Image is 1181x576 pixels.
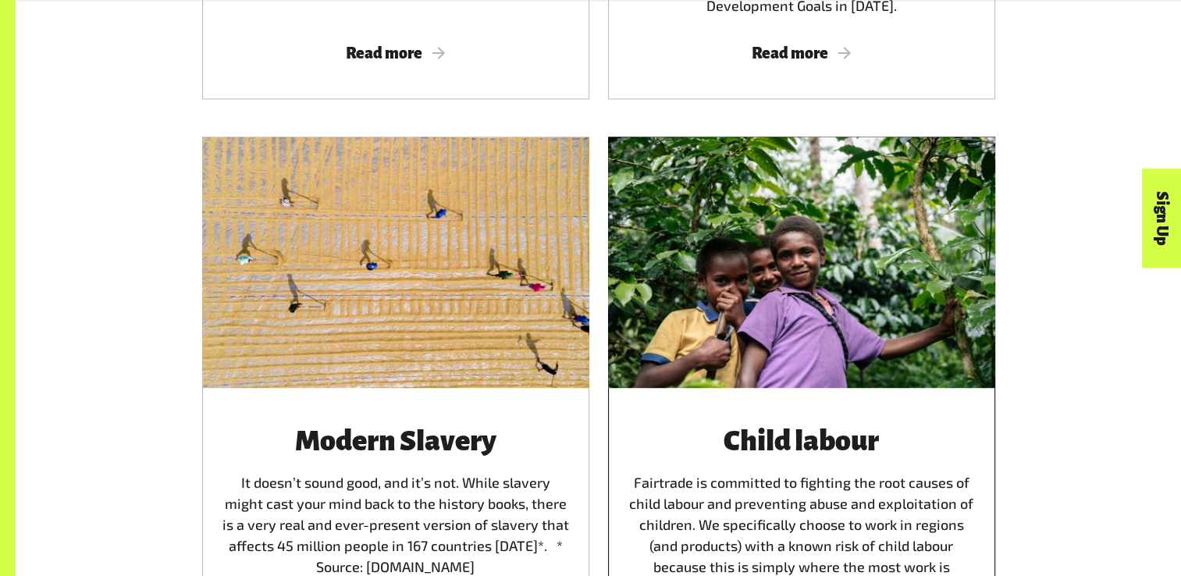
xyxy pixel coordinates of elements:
[627,44,976,62] span: Read more
[221,425,571,457] h3: Modern Slavery
[627,425,976,457] h3: Child labour
[221,44,571,62] span: Read more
